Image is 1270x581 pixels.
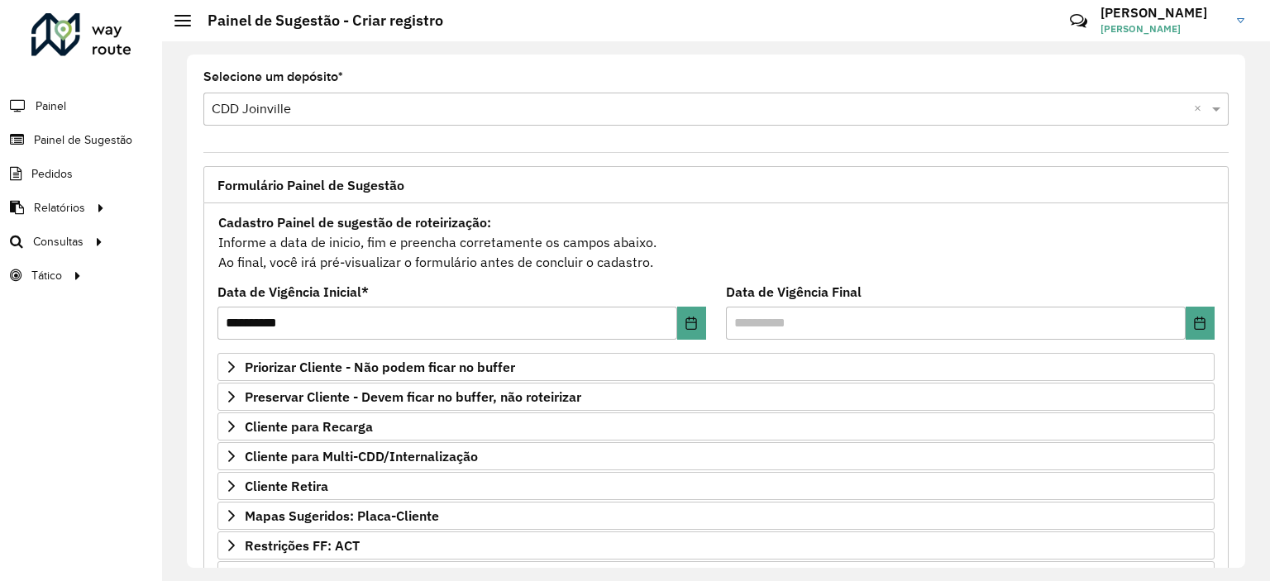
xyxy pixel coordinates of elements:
[1101,5,1225,21] h3: [PERSON_NAME]
[245,360,515,374] span: Priorizar Cliente - Não podem ficar no buffer
[245,390,581,403] span: Preservar Cliente - Devem ficar no buffer, não roteirizar
[217,412,1215,441] a: Cliente para Recarga
[217,383,1215,411] a: Preservar Cliente - Devem ficar no buffer, não roteirizar
[203,67,343,87] label: Selecione um depósito
[677,307,706,340] button: Choose Date
[218,214,491,231] strong: Cadastro Painel de sugestão de roteirização:
[217,353,1215,381] a: Priorizar Cliente - Não podem ficar no buffer
[245,450,478,463] span: Cliente para Multi-CDD/Internalização
[217,212,1215,273] div: Informe a data de inicio, fim e preencha corretamente os campos abaixo. Ao final, você irá pré-vi...
[726,282,862,302] label: Data de Vigência Final
[245,420,373,433] span: Cliente para Recarga
[33,233,84,250] span: Consultas
[245,539,360,552] span: Restrições FF: ACT
[245,479,328,493] span: Cliente Retira
[217,179,404,192] span: Formulário Painel de Sugestão
[36,98,66,115] span: Painel
[217,472,1215,500] a: Cliente Retira
[1186,307,1215,340] button: Choose Date
[1101,21,1225,36] span: [PERSON_NAME]
[191,12,443,30] h2: Painel de Sugestão - Criar registro
[1061,3,1096,39] a: Contato Rápido
[31,165,73,183] span: Pedidos
[34,199,85,217] span: Relatórios
[31,267,62,284] span: Tático
[245,509,439,522] span: Mapas Sugeridos: Placa-Cliente
[34,131,132,149] span: Painel de Sugestão
[217,282,369,302] label: Data de Vigência Inicial
[217,531,1215,560] a: Restrições FF: ACT
[217,442,1215,470] a: Cliente para Multi-CDD/Internalização
[1194,99,1208,119] span: Clear all
[217,502,1215,530] a: Mapas Sugeridos: Placa-Cliente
